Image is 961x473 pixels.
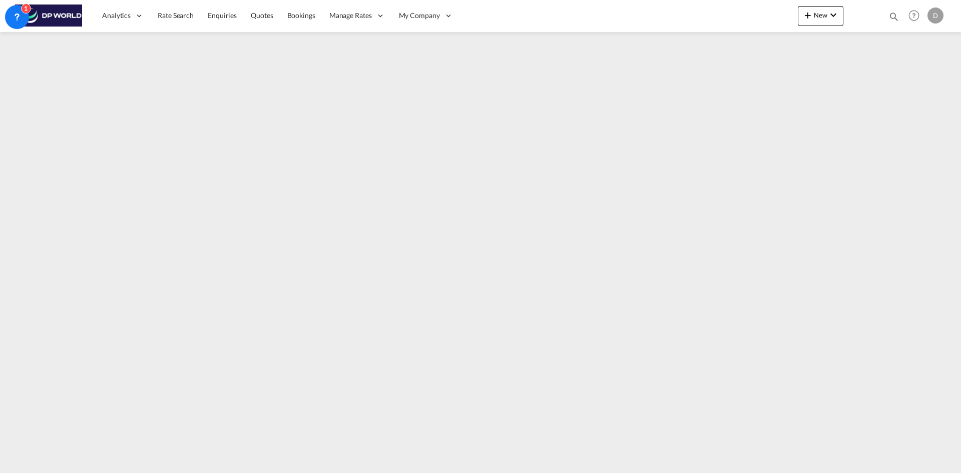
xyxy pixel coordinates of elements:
span: Manage Rates [329,11,372,21]
span: Enquiries [208,11,237,20]
md-icon: icon-chevron-down [827,9,839,21]
span: Quotes [251,11,273,20]
div: Help [905,7,927,25]
span: Help [905,7,922,24]
div: D [927,8,943,24]
button: icon-plus 400-fgNewicon-chevron-down [798,6,843,26]
span: Analytics [102,11,131,21]
span: My Company [399,11,440,21]
div: icon-magnify [888,11,899,26]
md-icon: icon-plus 400-fg [802,9,814,21]
md-icon: icon-magnify [888,11,899,22]
span: Rate Search [158,11,194,20]
span: New [802,11,839,19]
span: Bookings [287,11,315,20]
img: c08ca190194411f088ed0f3ba295208c.png [15,5,83,27]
